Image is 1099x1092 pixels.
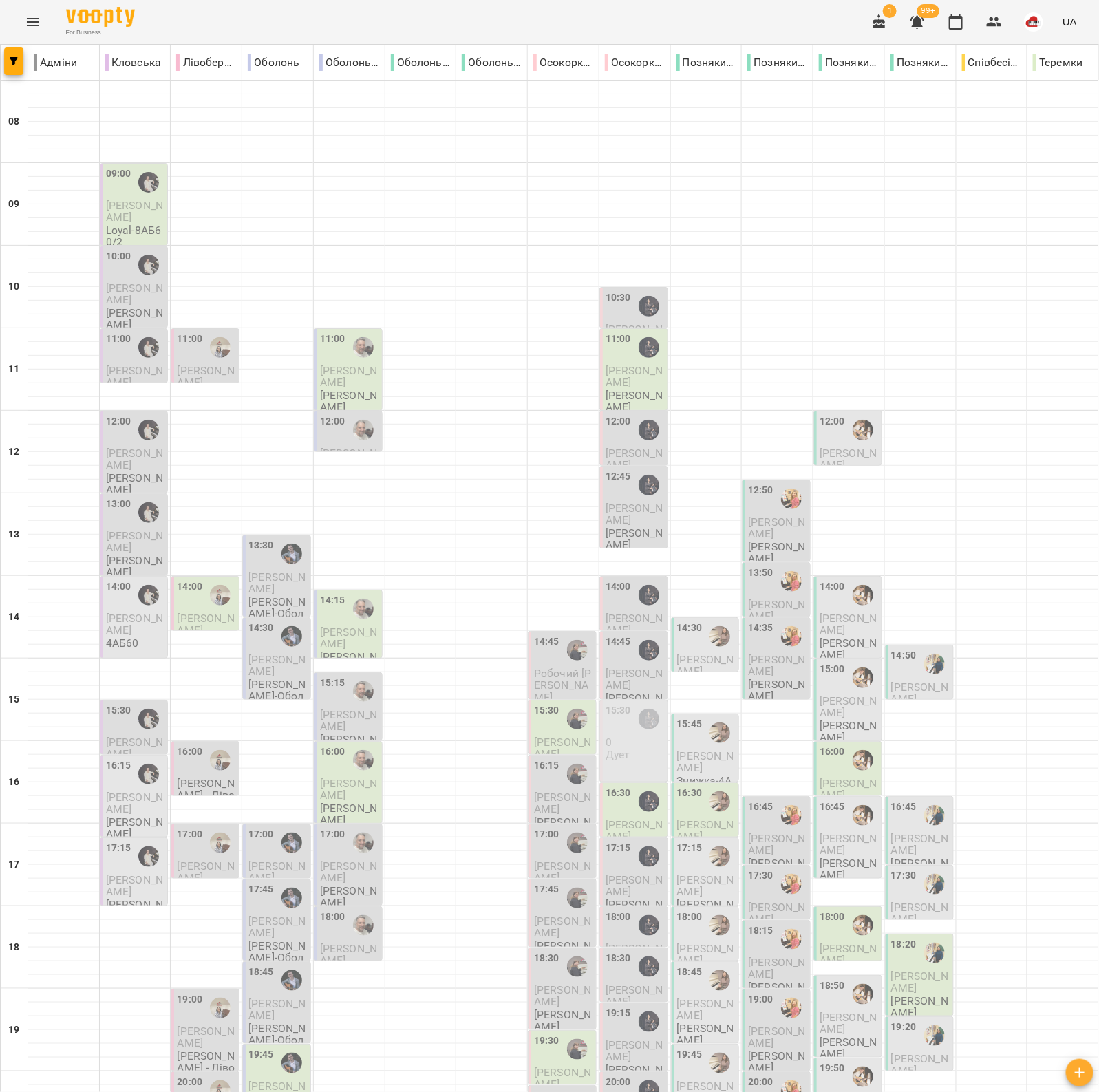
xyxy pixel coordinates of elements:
[534,816,593,840] p: [PERSON_NAME]
[248,570,306,595] span: [PERSON_NAME]
[8,527,19,542] h6: 13
[353,420,374,440] img: Юрій ГАЛІС
[320,332,345,347] label: 11:00
[138,337,159,358] div: Анна ГОРБУЛІНА
[748,598,805,623] span: [PERSON_NAME]
[924,805,945,826] img: Вікторія БОГДАН
[781,805,802,826] img: Наталя ПОСИПАЙКО
[106,791,163,815] span: [PERSON_NAME]
[781,626,802,647] img: Наталя ПОСИПАЙКО
[353,750,374,771] div: Юрій ГАЛІС
[320,777,377,802] span: [PERSON_NAME]
[138,420,159,440] img: Анна ГОРБУЛІНА
[177,612,234,636] span: [PERSON_NAME]
[639,1011,659,1032] img: Олена САФРОНОВА-СМИРНОВА
[281,1053,302,1073] img: Олексій КОЧЕТОВ
[748,832,805,857] span: [PERSON_NAME]
[820,777,877,802] span: [PERSON_NAME]
[820,800,845,815] label: 16:45
[709,970,730,991] img: Ірина ЗЕНДРАН
[106,414,131,429] label: 12:00
[138,709,159,729] img: Анна ГОРБУЛІНА
[567,888,588,908] img: Тетяна КУРУЧ
[748,678,807,703] p: [PERSON_NAME]
[8,775,19,790] h6: 16
[106,472,165,496] p: [PERSON_NAME]
[106,816,165,840] p: [PERSON_NAME]
[820,414,845,429] label: 12:00
[138,172,159,193] img: Анна ГОРБУЛІНА
[606,736,665,748] p: 0
[924,943,945,963] img: Вікторія БОГДАН
[820,662,845,677] label: 15:00
[106,447,163,471] span: [PERSON_NAME]
[8,692,19,707] h6: 15
[606,502,663,526] span: [PERSON_NAME]
[820,745,845,760] label: 16:00
[639,585,659,606] div: Олена САФРОНОВА-СМИРНОВА
[1063,14,1077,29] span: UA
[677,841,703,856] label: 17:15
[606,749,630,760] p: Дует
[677,1047,703,1062] label: 19:45
[210,833,231,853] div: Ельміра АЛІЄВА
[1066,1059,1093,1086] button: Створити урок
[639,915,659,936] img: Олена САФРОНОВА-СМИРНОВА
[210,585,231,606] div: Ельміра АЛІЄВА
[639,337,659,358] img: Олена САФРОНОВА-СМИРНОВА
[281,888,302,908] img: Олексій КОЧЕТОВ
[17,6,50,39] button: Menu
[781,874,802,895] img: Наталя ПОСИПАЙКО
[320,593,345,608] label: 14:15
[8,279,19,295] h6: 10
[248,827,274,842] label: 17:00
[567,709,588,729] img: Тетяна КУРУЧ
[820,832,877,857] span: [PERSON_NAME]
[606,951,631,966] label: 18:30
[639,296,659,317] img: Олена САФРОНОВА-СМИРНОВА
[890,54,950,71] p: Позняки/4
[177,827,202,842] label: 17:00
[534,667,591,704] span: Робочий [PERSON_NAME]
[138,764,159,784] img: Анна ГОРБУЛІНА
[820,1061,845,1076] label: 19:50
[891,800,917,815] label: 16:45
[677,653,734,678] span: [PERSON_NAME]
[320,364,377,389] span: [PERSON_NAME]
[106,364,163,389] span: [PERSON_NAME]
[677,786,703,801] label: 16:30
[606,634,631,650] label: 14:45
[819,54,879,71] p: Позняки/3
[748,992,773,1007] label: 19:00
[106,703,131,718] label: 15:30
[138,255,159,275] img: Анна ГОРБУЛІНА
[747,54,807,71] p: Позняки/2
[606,667,663,692] span: [PERSON_NAME]
[781,571,802,592] img: Наталя ПОСИПАЙКО
[248,538,274,553] label: 13:30
[606,332,631,347] label: 11:00
[210,750,231,771] img: Ельміра АЛІЄВА
[281,626,302,647] img: Олексій КОЧЕТОВ
[853,805,873,826] img: Сергій ВЛАСОВИЧ
[924,874,945,895] img: Вікторія БОГДАН
[281,544,302,564] div: Олексій КОЧЕТОВ
[353,599,374,619] div: Юрій ГАЛІС
[962,54,1022,71] p: Співбесіди
[606,414,631,429] label: 12:00
[891,1020,917,1035] label: 19:20
[606,389,665,414] p: [PERSON_NAME]
[917,4,940,18] span: 99+
[639,640,659,661] img: Олена САФРОНОВА-СМИРНОВА
[534,758,559,773] label: 16:15
[534,736,591,760] span: [PERSON_NAME]
[248,621,274,636] label: 14:30
[320,625,377,650] span: [PERSON_NAME]
[320,708,377,733] span: [PERSON_NAME]
[248,678,308,714] p: [PERSON_NAME]-Оболонь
